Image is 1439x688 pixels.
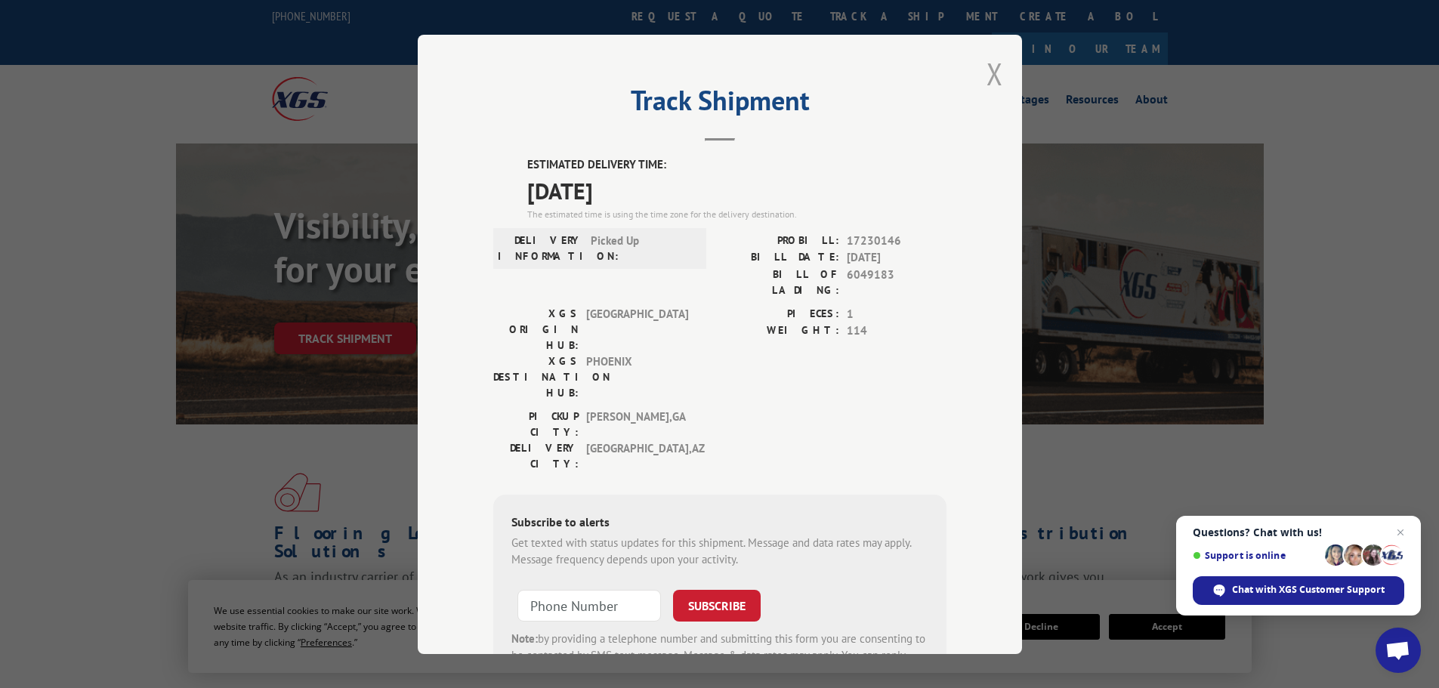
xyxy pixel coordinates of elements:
div: Open chat [1376,628,1421,673]
label: XGS ORIGIN HUB: [493,305,579,353]
strong: Note: [511,631,538,645]
span: Chat with XGS Customer Support [1232,583,1385,597]
label: PIECES: [720,305,839,322]
span: 6049183 [847,266,946,298]
span: 114 [847,322,946,340]
span: [DATE] [527,173,946,207]
label: ESTIMATED DELIVERY TIME: [527,156,946,174]
label: WEIGHT: [720,322,839,340]
div: by providing a telephone number and submitting this form you are consenting to be contacted by SM... [511,630,928,681]
span: Picked Up [591,232,693,264]
button: SUBSCRIBE [673,589,761,621]
span: [GEOGRAPHIC_DATA] [586,305,688,353]
span: Questions? Chat with us! [1193,526,1404,538]
span: [PERSON_NAME] , GA [586,408,688,440]
span: [GEOGRAPHIC_DATA] , AZ [586,440,688,471]
span: PHOENIX [586,353,688,400]
div: Chat with XGS Customer Support [1193,576,1404,605]
span: 1 [847,305,946,322]
div: Subscribe to alerts [511,512,928,534]
span: Close chat [1391,523,1410,541]
button: Close modal [987,54,1003,94]
input: Phone Number [517,589,661,621]
label: BILL DATE: [720,249,839,267]
label: DELIVERY CITY: [493,440,579,471]
div: The estimated time is using the time zone for the delivery destination. [527,207,946,221]
span: Support is online [1193,550,1320,561]
h2: Track Shipment [493,90,946,119]
span: 17230146 [847,232,946,249]
label: PICKUP CITY: [493,408,579,440]
label: PROBILL: [720,232,839,249]
label: BILL OF LADING: [720,266,839,298]
label: XGS DESTINATION HUB: [493,353,579,400]
label: DELIVERY INFORMATION: [498,232,583,264]
div: Get texted with status updates for this shipment. Message and data rates may apply. Message frequ... [511,534,928,568]
span: [DATE] [847,249,946,267]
